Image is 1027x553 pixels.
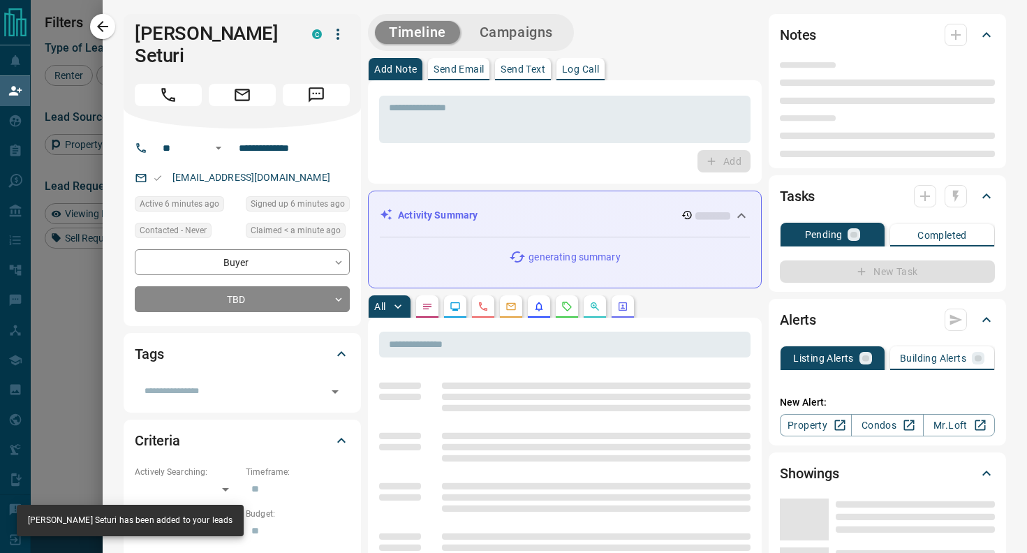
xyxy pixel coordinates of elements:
[251,223,341,237] span: Claimed < a minute ago
[900,353,966,363] p: Building Alerts
[135,337,350,371] div: Tags
[561,301,572,312] svg: Requests
[917,230,967,240] p: Completed
[505,301,517,312] svg: Emails
[780,457,995,490] div: Showings
[172,172,330,183] a: [EMAIL_ADDRESS][DOMAIN_NAME]
[251,197,345,211] span: Signed up 6 minutes ago
[246,223,350,242] div: Mon Sep 15 2025
[135,84,202,106] span: Call
[422,301,433,312] svg: Notes
[478,301,489,312] svg: Calls
[851,414,923,436] a: Condos
[780,303,995,337] div: Alerts
[923,414,995,436] a: Mr.Loft
[434,64,484,74] p: Send Email
[246,466,350,478] p: Timeframe:
[780,18,995,52] div: Notes
[246,196,350,216] div: Mon Sep 15 2025
[135,286,350,312] div: TBD
[210,140,227,156] button: Open
[805,230,843,239] p: Pending
[135,429,180,452] h2: Criteria
[312,29,322,39] div: condos.ca
[589,301,600,312] svg: Opportunities
[28,509,232,532] div: [PERSON_NAME] Seturi has been added to your leads
[140,197,219,211] span: Active 6 minutes ago
[325,382,345,401] button: Open
[793,353,854,363] p: Listing Alerts
[246,508,350,520] p: Budget:
[135,466,239,478] p: Actively Searching:
[283,84,350,106] span: Message
[374,64,417,74] p: Add Note
[780,395,995,410] p: New Alert:
[135,22,291,67] h1: [PERSON_NAME] Seturi
[780,185,815,207] h2: Tasks
[135,196,239,216] div: Mon Sep 15 2025
[209,84,276,106] span: Email
[780,24,816,46] h2: Notes
[562,64,599,74] p: Log Call
[374,302,385,311] p: All
[450,301,461,312] svg: Lead Browsing Activity
[780,309,816,331] h2: Alerts
[780,179,995,213] div: Tasks
[135,249,350,275] div: Buyer
[375,21,460,44] button: Timeline
[466,21,567,44] button: Campaigns
[529,250,620,265] p: generating summary
[780,414,852,436] a: Property
[617,301,628,312] svg: Agent Actions
[153,173,163,183] svg: Email Valid
[135,343,163,365] h2: Tags
[135,424,350,457] div: Criteria
[398,208,478,223] p: Activity Summary
[501,64,545,74] p: Send Text
[780,462,839,485] h2: Showings
[380,202,750,228] div: Activity Summary
[533,301,545,312] svg: Listing Alerts
[140,223,207,237] span: Contacted - Never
